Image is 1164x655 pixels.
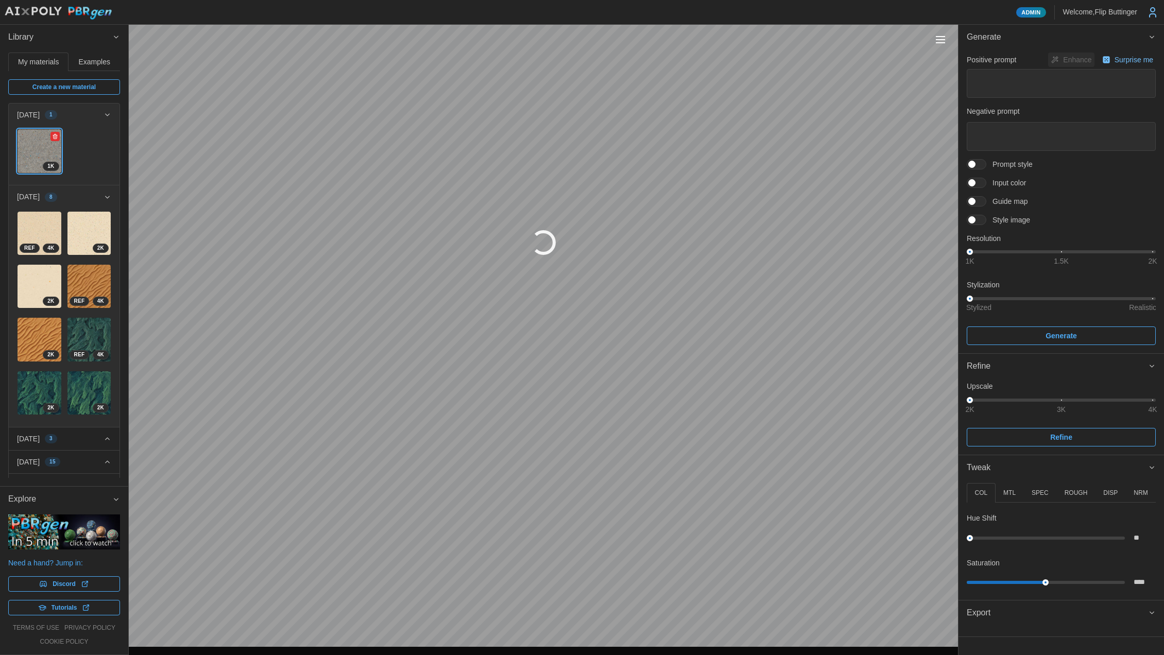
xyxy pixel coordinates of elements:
div: Refine [967,360,1148,373]
div: Tweak [958,480,1164,600]
span: 3 [49,435,53,443]
span: 2 K [47,404,54,412]
div: Refine [958,378,1164,454]
span: Examples [79,58,110,65]
span: 2 K [97,244,104,252]
button: Refine [967,428,1156,446]
img: AIxPoly PBRgen [4,6,112,20]
div: Generate [958,50,1164,353]
p: [DATE] [17,110,40,120]
p: DISP [1103,489,1118,497]
a: E2UbhYBoPQtiX3WbPtW52K [17,371,62,416]
div: [DATE]1 [9,126,119,185]
button: [DATE]1 [9,104,119,126]
span: 1 [49,111,53,119]
span: 8 [49,193,53,201]
span: Tweak [967,455,1148,480]
div: Export [958,626,1164,636]
span: 4 K [47,244,54,252]
span: 4 K [97,351,104,359]
a: wrVqLlg1lbVduYD5UFKh1K [17,129,62,174]
span: REF [74,351,85,359]
button: Generate [967,326,1156,345]
p: MTL [1003,489,1016,497]
img: 2KB3eH58ZFMurGfeXMSo [67,371,111,415]
button: Refine [958,354,1164,379]
span: Tutorials [52,600,77,615]
p: COL [974,489,987,497]
p: Hue Shift [967,513,997,523]
span: Generate [1046,327,1077,344]
a: V7PI9dwE4ftVKe4kg9P52K [17,317,62,362]
p: Surprise me [1115,55,1155,65]
p: Need a hand? Jump in: [8,558,120,568]
a: Discord [8,576,120,592]
div: [DATE]8 [9,209,119,427]
p: ROUGH [1065,489,1088,497]
span: Generate [967,25,1148,50]
span: REF [74,297,85,305]
p: [DATE] [17,434,40,444]
button: Enhance [1048,53,1094,67]
p: Positive prompt [967,55,1016,65]
button: [DATE]15 [9,451,119,473]
p: NRM [1134,489,1148,497]
p: Resolution [967,233,1156,244]
a: 2BTLJBocWnJTapoIxVLw2K [67,211,112,256]
p: [DATE] [17,192,40,202]
button: [DATE]14 [9,474,119,496]
p: Welcome, Flip Buttinger [1063,7,1137,17]
a: 2KB3eH58ZFMurGfeXMSo2K [67,371,112,416]
span: Style image [986,215,1030,225]
span: 2 K [47,351,54,359]
span: 15 [49,458,56,466]
span: My materials [18,58,59,65]
span: Create a new material [32,80,96,94]
img: dfLkS5ukKA44kUNKlVld [18,265,61,308]
button: [DATE]3 [9,427,119,450]
span: 1 K [47,162,54,170]
img: wrVqLlg1lbVduYD5UFKh [18,129,61,173]
p: Saturation [967,558,1000,568]
span: 4 K [97,297,104,305]
img: eSufKVhdZNvejhbUmxMR [67,265,111,308]
img: E2UbhYBoPQtiX3WbPtW5 [18,371,61,415]
img: 2BTLJBocWnJTapoIxVLw [67,212,111,255]
p: [DATE] [17,457,40,467]
span: Admin [1021,8,1040,17]
a: Tutorials [8,600,120,615]
a: privacy policy [64,624,115,632]
a: dfLkS5ukKA44kUNKlVld2K [17,264,62,309]
img: EKQK9yu1ENmdSnLvmau7 [18,212,61,255]
img: 5ls7z6l7r1aSWwWwgq0o [67,318,111,361]
img: V7PI9dwE4ftVKe4kg9P5 [18,318,61,361]
a: eSufKVhdZNvejhbUmxMR4KREF [67,264,112,309]
button: Toggle viewport controls [933,32,948,47]
p: Stylization [967,280,1156,290]
span: Guide map [986,196,1028,206]
a: Create a new material [8,79,120,95]
button: [DATE]8 [9,185,119,208]
span: Export [967,600,1148,626]
button: Export [958,600,1164,626]
p: Enhance [1063,55,1093,65]
span: Refine [1050,428,1072,446]
span: 2 K [47,297,54,305]
span: Library [8,25,112,50]
a: 5ls7z6l7r1aSWwWwgq0o4KREF [67,317,112,362]
img: PBRgen explained in 5 minutes [8,514,120,549]
a: EKQK9yu1ENmdSnLvmau74KREF [17,211,62,256]
span: Input color [986,178,1026,188]
span: Prompt style [986,159,1033,169]
span: Explore [8,487,112,512]
button: Tweak [958,455,1164,480]
a: terms of use [13,624,59,632]
span: 2 K [97,404,104,412]
button: Surprise me [1100,53,1156,67]
p: SPEC [1032,489,1049,497]
p: Upscale [967,381,1156,391]
p: Negative prompt [967,106,1156,116]
span: Discord [53,577,76,591]
a: cookie policy [40,637,88,646]
button: Generate [958,25,1164,50]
